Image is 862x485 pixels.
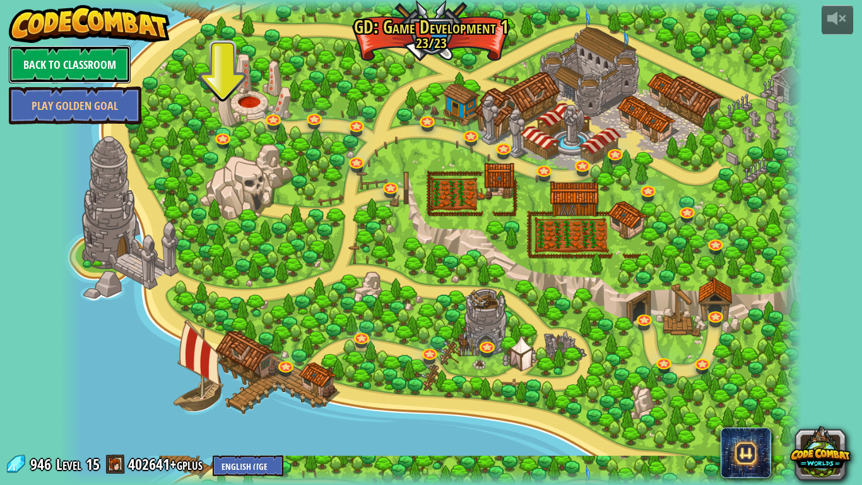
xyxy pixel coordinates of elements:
[128,454,206,474] a: 402641+gplus
[30,454,55,474] span: 946
[56,454,81,475] span: Level
[9,87,141,124] a: Play Golden Goal
[86,454,100,474] span: 15
[822,5,853,35] button: Adjust volume
[9,45,131,83] a: Back to Classroom
[9,5,170,43] img: CodeCombat - Learn how to code by playing a game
